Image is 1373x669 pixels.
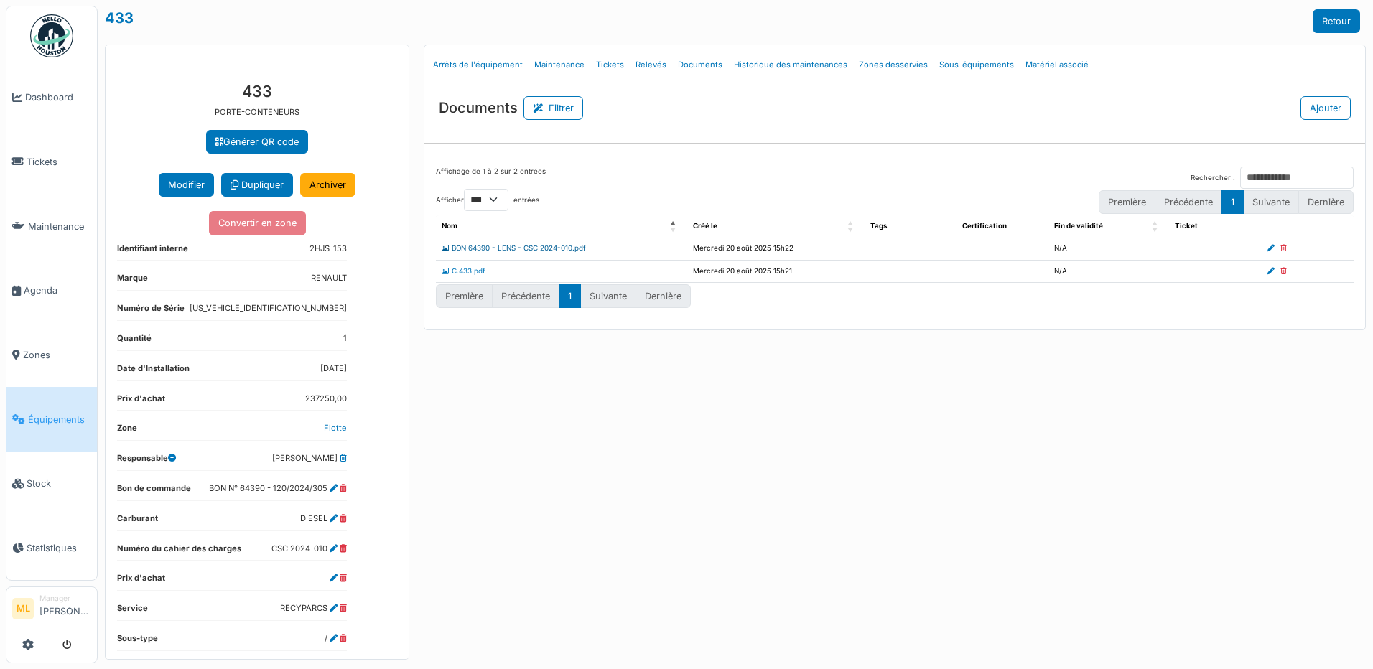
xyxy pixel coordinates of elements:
[159,173,214,197] button: Modifier
[728,48,853,82] a: Historique des maintenances
[25,90,91,104] span: Dashboard
[27,477,91,490] span: Stock
[117,332,152,350] dt: Quantité
[6,323,97,388] a: Zones
[6,387,97,452] a: Équipements
[1020,48,1094,82] a: Matériel associé
[309,243,347,255] dd: 2HJS-153
[1300,96,1351,120] button: Ajouter
[117,513,158,530] dt: Carburant
[325,632,347,645] dd: /
[117,82,397,100] h3: 433
[439,99,518,116] h3: Documents
[280,602,347,614] dd: RECYPARCS
[870,222,887,230] span: Tags
[117,393,165,411] dt: Prix d'achat
[117,543,241,561] dt: Numéro du cahier des charges
[1221,190,1244,214] button: 1
[442,267,485,275] a: C.433.pdf
[117,452,176,470] dt: Responsable
[28,220,91,233] span: Maintenance
[117,602,148,620] dt: Service
[1175,222,1198,230] span: Ticket
[6,130,97,195] a: Tickets
[12,593,91,627] a: ML Manager[PERSON_NAME]
[105,9,134,27] a: 433
[559,284,581,308] button: 1
[1191,173,1235,184] label: Rechercher :
[311,272,347,284] dd: RENAULT
[190,302,347,314] dd: [US_VEHICLE_IDENTIFICATION_NUMBER]
[436,167,546,189] div: Affichage de 1 à 2 sur 2 entrées
[6,65,97,130] a: Dashboard
[209,482,347,495] dd: BON N° 64390 - 120/2024/305
[117,272,148,290] dt: Marque
[1099,190,1354,214] nav: pagination
[436,284,691,308] nav: pagination
[853,48,934,82] a: Zones desservies
[693,222,717,230] span: Créé le
[6,258,97,323] a: Agenda
[934,48,1020,82] a: Sous-équipements
[117,302,185,320] dt: Numéro de Série
[117,632,158,650] dt: Sous-type
[28,413,91,426] span: Équipements
[117,422,137,440] dt: Zone
[427,48,529,82] a: Arrêts de l'équipement
[272,452,347,464] dd: [PERSON_NAME]
[320,362,347,375] dd: [DATE]
[39,593,91,624] li: [PERSON_NAME]
[324,423,347,433] a: Flotte
[206,130,308,154] a: Générer QR code
[117,482,191,500] dt: Bon de commande
[1054,222,1103,230] span: Fin de validité
[27,155,91,169] span: Tickets
[27,541,91,555] span: Statistiques
[1152,215,1160,238] span: Fin de validité: Activate to sort
[221,173,293,197] a: Dupliquer
[1313,9,1360,33] a: Retour
[271,543,347,555] dd: CSC 2024-010
[687,238,864,260] td: Mercredi 20 août 2025 15h22
[39,593,91,604] div: Manager
[1048,238,1169,260] td: N/A
[847,215,856,238] span: Créé le: Activate to sort
[117,572,165,590] dt: Prix d'achat
[343,332,347,345] dd: 1
[6,516,97,581] a: Statistiques
[6,194,97,258] a: Maintenance
[117,243,188,261] dt: Identifiant interne
[24,284,91,297] span: Agenda
[630,48,672,82] a: Relevés
[300,513,347,525] dd: DIESEL
[23,348,91,362] span: Zones
[523,96,583,120] button: Filtrer
[117,106,397,118] p: PORTE-CONTENEURS
[670,215,679,238] span: Nom: Activate to invert sorting
[436,189,539,211] label: Afficher entrées
[6,452,97,516] a: Stock
[117,362,190,380] dt: Date d'Installation
[464,189,508,211] select: Afficherentrées
[300,173,355,197] a: Archiver
[529,48,590,82] a: Maintenance
[687,260,864,283] td: Mercredi 20 août 2025 15h21
[442,244,586,252] a: BON 64390 - LENS - CSC 2024-010.pdf
[12,598,34,619] li: ML
[962,222,1007,230] span: Certification
[672,48,728,82] a: Documents
[30,14,73,57] img: Badge_color-CXgf-gQk.svg
[590,48,630,82] a: Tickets
[442,222,457,230] span: Nom
[305,393,347,405] dd: 237250,00
[1048,260,1169,283] td: N/A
